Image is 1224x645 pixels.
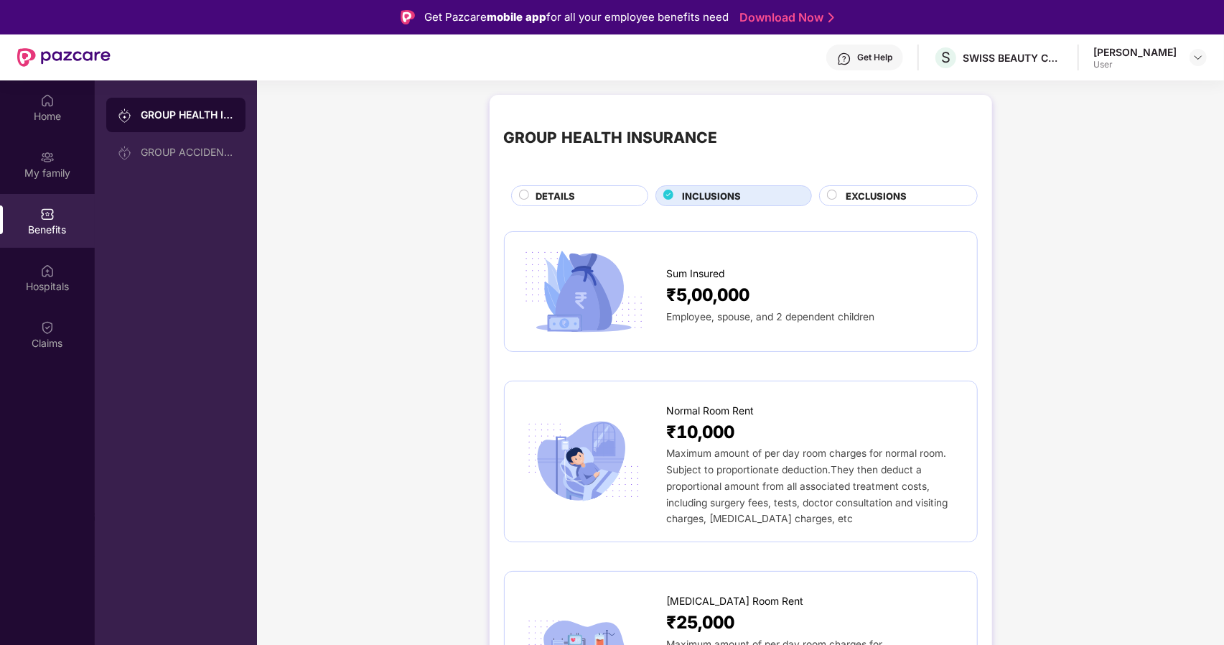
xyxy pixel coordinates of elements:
span: Normal Room Rent [667,403,755,419]
span: Sum Insured [667,266,726,282]
img: svg+xml;base64,PHN2ZyB3aWR0aD0iMjAiIGhlaWdodD0iMjAiIHZpZXdCb3g9IjAgMCAyMCAyMCIgZmlsbD0ibm9uZSIgeG... [118,108,132,123]
div: User [1093,59,1177,70]
span: S [941,49,950,66]
span: ₹10,000 [667,419,735,446]
div: Get Help [857,52,892,63]
img: Logo [401,10,415,24]
strong: mobile app [487,10,547,24]
div: GROUP HEALTH INSURANCE [141,108,234,122]
img: svg+xml;base64,PHN2ZyBpZD0iSG9tZSIgeG1sbnM9Imh0dHA6Ly93d3cudzMub3JnLzIwMDAvc3ZnIiB3aWR0aD0iMjAiIG... [40,93,55,108]
img: svg+xml;base64,PHN2ZyBpZD0iSG9zcGl0YWxzIiB4bWxucz0iaHR0cDovL3d3dy53My5vcmcvMjAwMC9zdmciIHdpZHRoPS... [40,264,55,278]
img: New Pazcare Logo [17,48,111,67]
img: svg+xml;base64,PHN2ZyBpZD0iQmVuZWZpdHMiIHhtbG5zPSJodHRwOi8vd3d3LnczLm9yZy8yMDAwL3N2ZyIgd2lkdGg9Ij... [40,207,55,221]
div: Get Pazcare for all your employee benefits need [425,9,729,26]
div: GROUP HEALTH INSURANCE [504,126,718,150]
span: EXCLUSIONS [846,189,907,203]
span: Maximum amount of per day room charges for normal room. Subject to proportionate deduction.They t... [667,447,948,524]
img: icon [519,417,648,506]
span: Employee, spouse, and 2 dependent children [667,311,875,322]
span: ₹25,000 [667,609,735,636]
div: GROUP ACCIDENTAL INSURANCE [141,147,234,158]
span: [MEDICAL_DATA] Room Rent [667,593,804,609]
img: icon [519,246,648,336]
img: Stroke [828,10,834,25]
div: SWISS BEAUTY COSMETICS PRIVATE LIMITED [963,51,1063,65]
img: svg+xml;base64,PHN2ZyBpZD0iRHJvcGRvd24tMzJ4MzIiIHhtbG5zPSJodHRwOi8vd3d3LnczLm9yZy8yMDAwL3N2ZyIgd2... [1192,52,1204,63]
img: svg+xml;base64,PHN2ZyB3aWR0aD0iMjAiIGhlaWdodD0iMjAiIHZpZXdCb3g9IjAgMCAyMCAyMCIgZmlsbD0ibm9uZSIgeG... [118,146,132,160]
img: svg+xml;base64,PHN2ZyBpZD0iQ2xhaW0iIHhtbG5zPSJodHRwOi8vd3d3LnczLm9yZy8yMDAwL3N2ZyIgd2lkdGg9IjIwIi... [40,320,55,335]
span: DETAILS [536,189,576,203]
img: svg+xml;base64,PHN2ZyBpZD0iSGVscC0zMngzMiIgeG1sbnM9Imh0dHA6Ly93d3cudzMub3JnLzIwMDAvc3ZnIiB3aWR0aD... [837,52,851,66]
div: [PERSON_NAME] [1093,45,1177,59]
span: ₹5,00,000 [667,282,750,309]
a: Download Now [740,10,830,25]
img: svg+xml;base64,PHN2ZyB3aWR0aD0iMjAiIGhlaWdodD0iMjAiIHZpZXdCb3g9IjAgMCAyMCAyMCIgZmlsbD0ibm9uZSIgeG... [40,150,55,164]
span: INCLUSIONS [682,189,741,203]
